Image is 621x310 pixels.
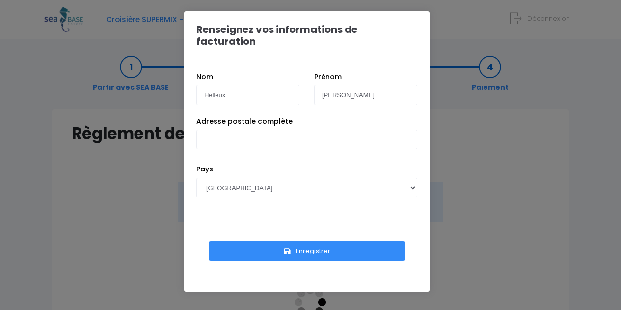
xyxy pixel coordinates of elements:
label: Pays [196,164,213,174]
label: Nom [196,72,213,82]
h1: Renseignez vos informations de facturation [196,24,417,47]
label: Adresse postale complète [196,116,293,127]
label: Prénom [314,72,342,82]
button: Enregistrer [209,241,405,261]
